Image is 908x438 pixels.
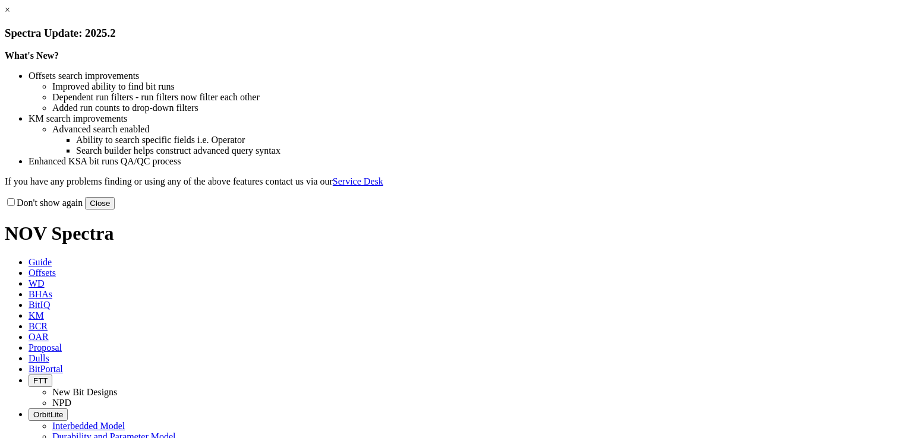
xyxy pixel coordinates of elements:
[29,268,56,278] span: Offsets
[52,124,903,135] li: Advanced search enabled
[52,398,71,408] a: NPD
[29,113,903,124] li: KM search improvements
[29,310,44,320] span: KM
[29,278,45,288] span: WD
[29,342,62,353] span: Proposal
[52,103,903,113] li: Added run counts to drop-down filters
[7,198,15,206] input: Don't show again
[52,421,125,431] a: Interbedded Model
[29,71,903,81] li: Offsets search improvements
[52,81,903,92] li: Improved ability to find bit runs
[5,50,59,61] strong: What's New?
[5,5,10,15] a: ×
[333,176,383,186] a: Service Desk
[29,156,903,167] li: Enhanced KSA bit runs QA/QC process
[29,332,49,342] span: OAR
[5,198,83,208] label: Don't show again
[76,135,903,145] li: Ability to search specific fields i.e. Operator
[5,176,903,187] p: If you have any problems finding or using any of the above features contact us via our
[5,27,903,40] h3: Spectra Update: 2025.2
[52,387,117,397] a: New Bit Designs
[85,197,115,210] button: Close
[33,410,63,419] span: OrbitLite
[29,289,52,299] span: BHAs
[29,321,48,331] span: BCR
[29,300,50,310] span: BitIQ
[52,92,903,103] li: Dependent run filters - run filters now filter each other
[76,145,903,156] li: Search builder helps construct advanced query syntax
[29,353,49,363] span: Dulls
[33,376,48,385] span: FTT
[29,364,63,374] span: BitPortal
[5,223,903,245] h1: NOV Spectra
[29,257,52,267] span: Guide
